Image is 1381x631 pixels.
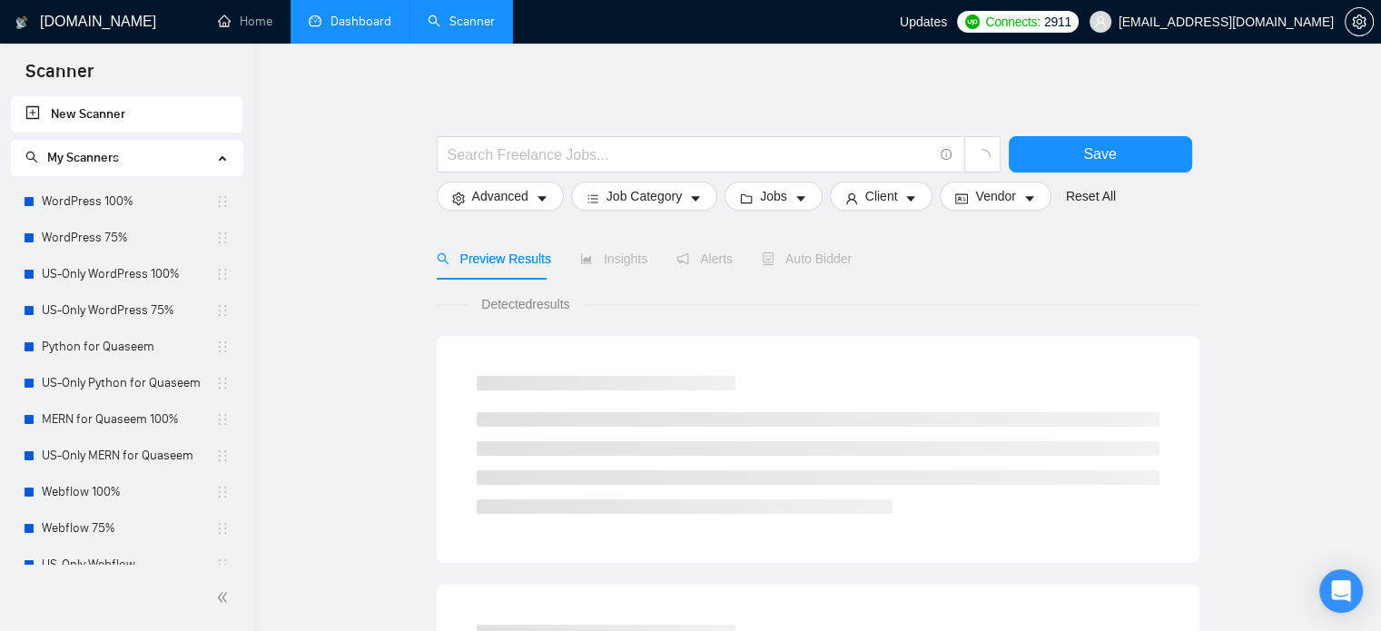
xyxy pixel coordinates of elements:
[762,251,852,266] span: Auto Bidder
[676,251,733,266] span: Alerts
[941,149,952,161] span: info-circle
[11,220,242,256] li: WordPress 75%
[215,521,230,536] span: holder
[309,14,391,29] a: dashboardDashboard
[47,150,119,165] span: My Scanners
[25,150,119,165] span: My Scanners
[437,252,449,265] span: search
[215,303,230,318] span: holder
[580,252,593,265] span: area-chart
[1094,15,1107,28] span: user
[11,510,242,547] li: Webflow 75%
[215,340,230,354] span: holder
[1009,136,1192,173] button: Save
[215,557,230,572] span: holder
[216,588,234,606] span: double-left
[740,192,753,205] span: folder
[11,474,242,510] li: Webflow 100%
[1044,12,1071,32] span: 2911
[571,182,717,211] button: barsJob Categorycaret-down
[689,192,702,205] span: caret-down
[215,412,230,427] span: holder
[218,14,272,29] a: homeHome
[42,510,215,547] a: Webflow 75%
[452,192,465,205] span: setting
[42,292,215,329] a: US-Only WordPress 75%
[215,376,230,390] span: holder
[1023,192,1036,205] span: caret-down
[974,149,991,165] span: loading
[11,96,242,133] li: New Scanner
[215,485,230,499] span: holder
[472,186,528,206] span: Advanced
[42,183,215,220] a: WordPress 100%
[25,96,228,133] a: New Scanner
[904,192,917,205] span: caret-down
[794,192,807,205] span: caret-down
[762,252,774,265] span: robot
[42,401,215,438] a: MERN for Quaseem 100%
[42,474,215,510] a: Webflow 100%
[215,267,230,281] span: holder
[42,365,215,401] a: US-Only Python for Quaseem
[975,186,1015,206] span: Vendor
[11,256,242,292] li: US-Only WordPress 100%
[1345,15,1374,29] a: setting
[865,186,898,206] span: Client
[845,192,858,205] span: user
[215,194,230,209] span: holder
[830,182,933,211] button: userClientcaret-down
[965,15,980,29] img: upwork-logo.png
[11,183,242,220] li: WordPress 100%
[11,547,242,583] li: US-Only Webflow
[940,182,1051,211] button: idcardVendorcaret-down
[448,143,932,166] input: Search Freelance Jobs...
[11,292,242,329] li: US-Only WordPress 75%
[587,192,599,205] span: bars
[11,329,242,365] li: Python for Quaseem
[900,15,947,29] span: Updates
[725,182,823,211] button: folderJobscaret-down
[985,12,1040,32] span: Connects:
[428,14,495,29] a: searchScanner
[955,192,968,205] span: idcard
[11,58,108,96] span: Scanner
[42,438,215,474] a: US-Only MERN for Quaseem
[42,220,215,256] a: WordPress 75%
[42,547,215,583] a: US-Only Webflow
[25,151,38,163] span: search
[607,186,682,206] span: Job Category
[1346,15,1373,29] span: setting
[580,251,647,266] span: Insights
[437,251,551,266] span: Preview Results
[11,365,242,401] li: US-Only Python for Quaseem
[1083,143,1116,165] span: Save
[1066,186,1116,206] a: Reset All
[469,294,582,314] span: Detected results
[1319,569,1363,613] div: Open Intercom Messenger
[15,8,28,37] img: logo
[215,231,230,245] span: holder
[536,192,548,205] span: caret-down
[437,182,564,211] button: settingAdvancedcaret-down
[42,329,215,365] a: Python for Quaseem
[760,186,787,206] span: Jobs
[11,438,242,474] li: US-Only MERN for Quaseem
[676,252,689,265] span: notification
[42,256,215,292] a: US-Only WordPress 100%
[11,401,242,438] li: MERN for Quaseem 100%
[215,449,230,463] span: holder
[1345,7,1374,36] button: setting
